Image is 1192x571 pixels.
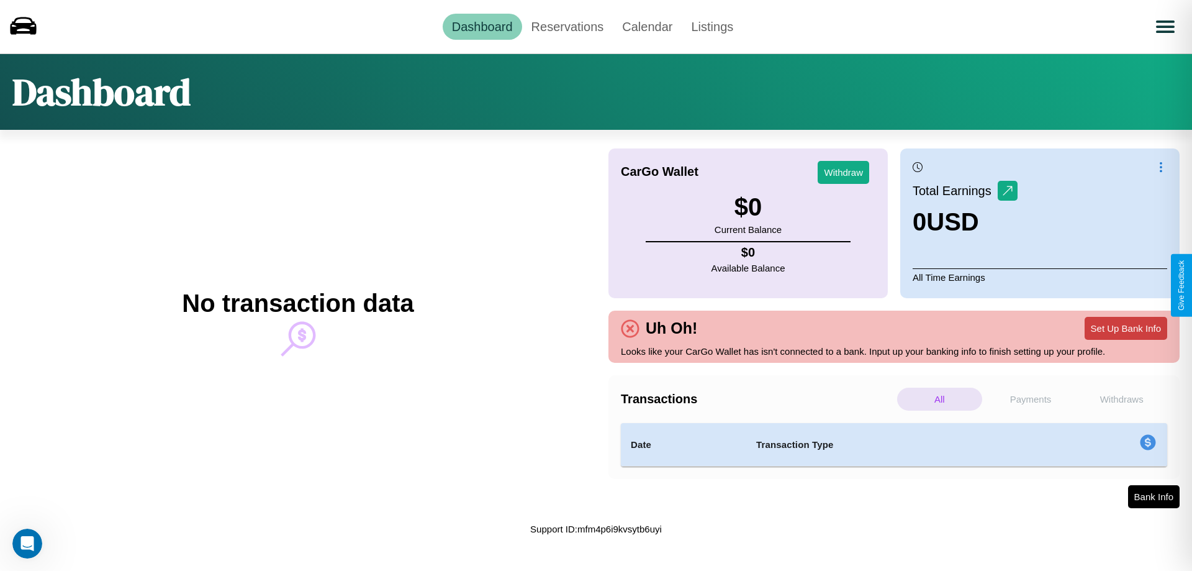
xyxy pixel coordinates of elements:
[621,423,1167,467] table: simple table
[12,66,191,117] h1: Dashboard
[1128,485,1180,508] button: Bank Info
[711,260,785,276] p: Available Balance
[1148,9,1183,44] button: Open menu
[897,388,982,411] p: All
[443,14,522,40] a: Dashboard
[988,388,1073,411] p: Payments
[621,165,698,179] h4: CarGo Wallet
[639,319,703,337] h4: Uh Oh!
[621,343,1167,360] p: Looks like your CarGo Wallet has isn't connected to a bank. Input up your banking info to finish ...
[913,208,1018,236] h3: 0 USD
[613,14,682,40] a: Calendar
[682,14,743,40] a: Listings
[913,180,998,202] p: Total Earnings
[756,437,1038,452] h4: Transaction Type
[182,290,413,317] h2: No transaction data
[631,437,736,452] h4: Date
[1085,317,1167,340] button: Set Up Bank Info
[711,245,785,260] h4: $ 0
[522,14,613,40] a: Reservations
[530,521,662,537] p: Support ID: mfm4p6i9kvsytb6uyi
[913,268,1167,286] p: All Time Earnings
[621,392,894,406] h4: Transactions
[12,529,42,559] iframe: Intercom live chat
[1177,260,1186,311] div: Give Feedback
[715,221,782,238] p: Current Balance
[1079,388,1164,411] p: Withdraws
[818,161,869,184] button: Withdraw
[715,193,782,221] h3: $ 0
